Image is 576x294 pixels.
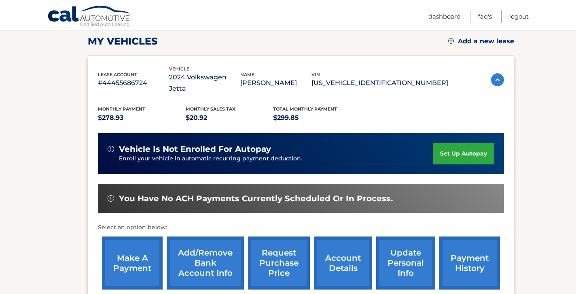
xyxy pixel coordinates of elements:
p: 2024 Volkswagen Jetta [169,72,240,94]
span: You have no ACH payments currently scheduled or in process. [119,194,393,204]
p: [US_VEHICLE_IDENTIFICATION_NUMBER] [311,77,448,89]
p: $20.92 [186,112,273,124]
a: account details [314,236,372,290]
a: Add a new lease [448,37,514,45]
span: Total Monthly Payment [273,106,337,112]
a: payment history [439,236,500,290]
p: $299.85 [273,112,361,124]
img: alert-white.svg [108,146,114,152]
p: $278.93 [98,112,186,124]
span: lease account [98,72,137,77]
span: vehicle is not enrolled for autopay [119,144,271,154]
a: Add/Remove bank account info [167,236,244,290]
p: [PERSON_NAME] [240,77,311,89]
span: name [240,72,254,77]
a: update personal info [376,236,435,290]
img: alert-white.svg [108,195,114,202]
a: Cal Automotive [47,5,132,29]
span: Monthly sales Tax [186,106,235,112]
a: Logout [509,10,529,23]
img: add.svg [448,38,454,44]
p: Enroll your vehicle in automatic recurring payment deduction. [119,154,433,163]
img: accordion-active.svg [491,73,504,86]
a: Dashboard [428,10,461,23]
a: request purchase price [248,236,310,290]
span: Monthly Payment [98,106,145,112]
span: vin [311,72,320,77]
span: vehicle [169,66,189,72]
a: make a payment [102,236,163,290]
p: Select an option below: [98,223,504,232]
a: set up autopay [433,143,494,164]
a: FAQ's [478,10,492,23]
p: #44455686724 [98,77,169,89]
h2: my vehicles [88,35,158,47]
